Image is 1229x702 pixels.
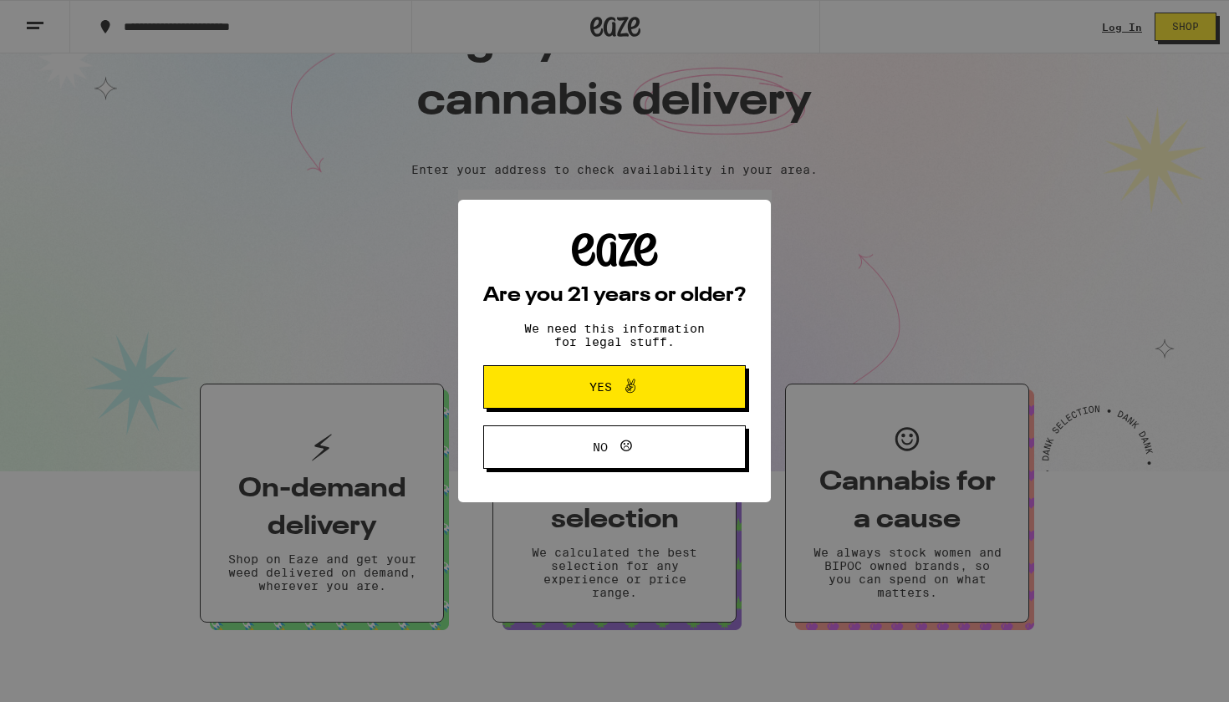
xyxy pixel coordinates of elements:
[483,425,746,469] button: No
[593,441,608,453] span: No
[483,286,746,306] h2: Are you 21 years or older?
[510,322,719,348] p: We need this information for legal stuff.
[10,12,120,25] span: Hi. Need any help?
[589,381,612,393] span: Yes
[483,365,746,409] button: Yes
